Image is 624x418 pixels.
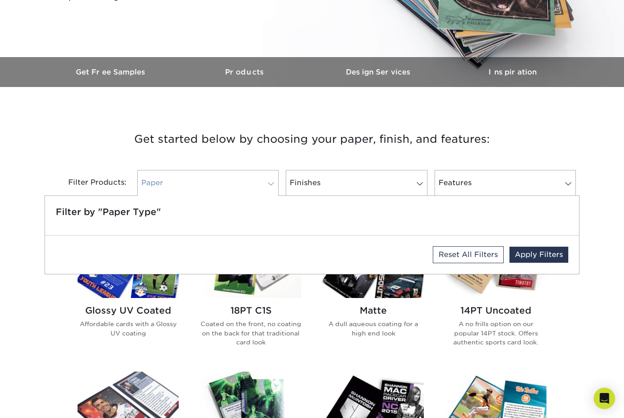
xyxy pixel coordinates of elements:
[200,319,301,347] p: Coated on the front, no coating on the back for that traditional card look
[286,170,427,196] a: Finishes
[594,388,615,409] div: Open Intercom Messenger
[323,319,424,338] p: A dull aqueous coating for a high end look
[446,57,579,87] a: Inspiration
[509,247,568,263] a: Apply Filters
[45,170,134,196] div: Filter Products:
[178,68,312,76] h3: Products
[445,305,546,316] h2: 14PT Uncoated
[78,305,179,316] h2: Glossy UV Coated
[45,68,178,76] h3: Get Free Samples
[323,305,424,316] h2: Matte
[445,228,546,361] a: 14PT Uncoated Trading Cards 14PT Uncoated A no frills option on our popular 14PT stock. Offers au...
[56,207,568,217] h5: Filter by "Paper Type"
[445,319,546,347] p: A no frills option on our popular 14PT stock. Offers authentic sports card look.
[137,170,279,196] a: Paper
[200,305,301,316] h2: 18PT C1S
[78,319,179,338] p: Affordable cards with a Glossy UV coating
[51,119,573,159] h3: Get started below by choosing your paper, finish, and features:
[312,68,446,76] h3: Design Services
[45,57,178,87] a: Get Free Samples
[323,228,424,361] a: Matte Trading Cards Matte A dull aqueous coating for a high end look
[446,68,579,76] h3: Inspiration
[433,246,504,263] a: Reset All Filters
[78,228,179,361] a: Glossy UV Coated Trading Cards Glossy UV Coated Affordable cards with a Glossy UV coating
[312,57,446,87] a: Design Services
[200,228,301,361] a: 18PT C1S Trading Cards 18PT C1S Coated on the front, no coating on the back for that traditional ...
[435,170,576,196] a: Features
[178,57,312,87] a: Products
